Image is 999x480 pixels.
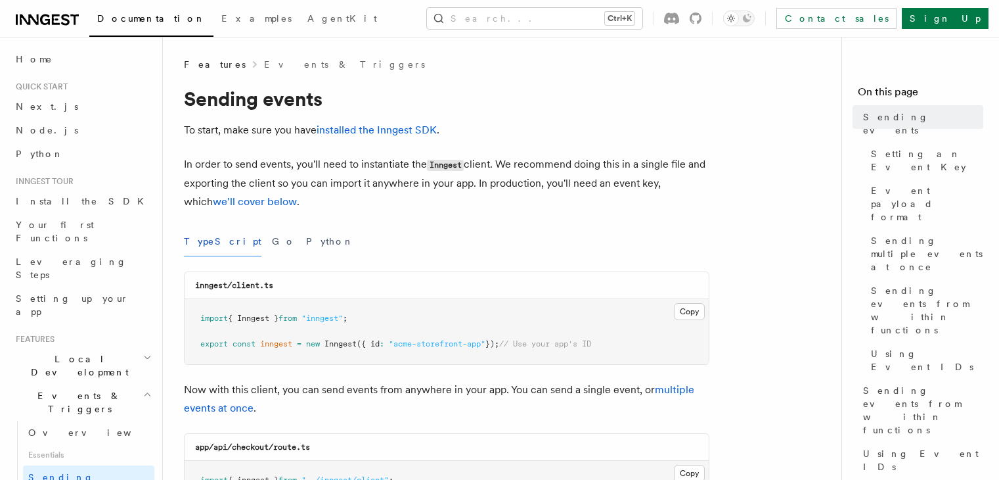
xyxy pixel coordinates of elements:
span: import [200,314,228,323]
span: Home [16,53,53,66]
span: Sending events from within functions [863,384,983,437]
a: we'll cover below [213,195,297,208]
a: Next.js [11,95,154,118]
button: TypeScript [184,227,261,256]
span: Quick start [11,82,68,92]
a: installed the Inngest SDK [317,124,437,136]
a: Python [11,142,154,166]
a: Sending events [858,105,983,142]
button: Events & Triggers [11,384,154,421]
a: Using Event IDs [866,342,983,379]
span: Next.js [16,101,78,112]
span: "acme-storefront-app" [389,339,485,348]
span: Node.js [16,125,78,135]
a: Your first Functions [11,213,154,250]
a: Leveraging Steps [11,250,154,287]
a: Event payload format [866,179,983,229]
span: = [297,339,301,348]
span: AgentKit [307,13,377,24]
span: Essentials [23,444,154,466]
span: "inngest" [301,314,343,323]
a: Setting an Event Key [866,142,983,179]
span: Features [11,334,55,345]
span: Install the SDK [16,196,152,206]
span: ({ id [357,339,380,348]
code: app/api/checkout/route.ts [195,443,310,452]
span: Inngest [324,339,357,348]
a: Sending multiple events at once [866,229,983,279]
a: Overview [23,421,154,444]
a: Home [11,47,154,71]
a: Sending events from within functions [866,279,983,342]
span: Event payload format [871,184,983,224]
span: from [278,314,297,323]
h1: Sending events [184,87,709,110]
a: Documentation [89,4,213,37]
span: Events & Triggers [11,389,143,416]
span: Sending multiple events at once [871,234,983,274]
span: Inngest tour [11,176,74,187]
button: Toggle dark mode [723,11,755,26]
button: Search...Ctrl+K [427,8,642,29]
button: Copy [674,303,705,320]
span: Using Event IDs [871,347,983,373]
button: Local Development [11,347,154,384]
button: Python [306,227,354,256]
span: new [306,339,320,348]
span: // Use your app's ID [499,339,591,348]
span: export [200,339,228,348]
span: Documentation [97,13,206,24]
span: Sending events from within functions [871,284,983,337]
a: Using Event IDs [858,442,983,479]
span: const [233,339,255,348]
span: Sending events [863,110,983,137]
h4: On this page [858,84,983,105]
a: Examples [213,4,300,36]
a: Node.js [11,118,154,142]
span: Setting an Event Key [871,147,983,174]
a: Contact sales [776,8,897,29]
span: Features [184,58,246,71]
a: multiple events at once [184,383,694,414]
span: Your first Functions [16,220,94,243]
code: Inngest [427,160,464,171]
a: Events & Triggers [264,58,425,71]
a: Sending events from within functions [858,379,983,442]
span: Overview [28,427,164,438]
span: inngest [260,339,292,348]
p: In order to send events, you'll need to instantiate the client. We recommend doing this in a sing... [184,155,709,211]
p: Now with this client, you can send events from anywhere in your app. You can send a single event,... [184,381,709,418]
code: inngest/client.ts [195,281,273,290]
span: : [380,339,384,348]
a: Setting up your app [11,287,154,324]
span: Local Development [11,352,143,379]
a: AgentKit [300,4,385,36]
kbd: Ctrl+K [605,12,634,25]
span: Using Event IDs [863,447,983,473]
p: To start, make sure you have . [184,121,709,139]
a: Install the SDK [11,189,154,213]
a: Sign Up [902,8,988,29]
span: { Inngest } [228,314,278,323]
span: Leveraging Steps [16,256,127,280]
span: Examples [221,13,292,24]
span: ; [343,314,347,323]
span: Setting up your app [16,293,129,317]
button: Go [272,227,296,256]
span: }); [485,339,499,348]
span: Python [16,149,64,159]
